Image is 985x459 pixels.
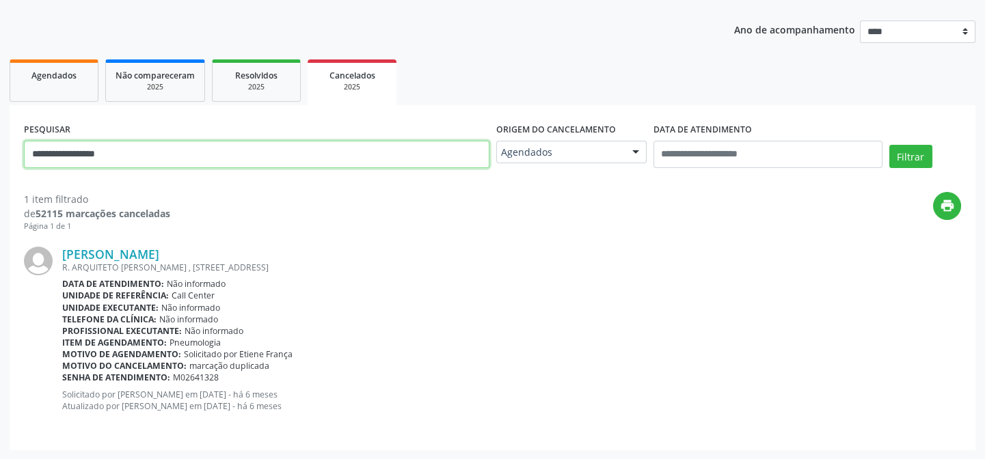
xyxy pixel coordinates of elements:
[184,348,293,360] span: Solicitado por Etiene França
[889,145,932,168] button: Filtrar
[653,120,752,141] label: DATA DE ATENDIMENTO
[235,70,278,81] span: Resolvidos
[173,372,219,383] span: M02641328
[501,145,619,159] span: Agendados
[116,70,195,81] span: Não compareceram
[940,198,955,213] i: print
[62,302,159,314] b: Unidade executante:
[317,82,387,92] div: 2025
[24,221,170,232] div: Página 1 de 1
[222,82,291,92] div: 2025
[24,120,70,141] label: PESQUISAR
[62,389,961,412] p: Solicitado por [PERSON_NAME] em [DATE] - há 6 meses Atualizado por [PERSON_NAME] em [DATE] - há 6...
[170,337,221,348] span: Pneumologia
[62,262,961,273] div: R. ARQUITETO [PERSON_NAME] , [STREET_ADDRESS]
[734,20,855,38] p: Ano de acompanhamento
[329,70,375,81] span: Cancelados
[24,247,53,275] img: img
[189,360,269,372] span: marcação duplicada
[62,290,169,301] b: Unidade de referência:
[24,206,170,221] div: de
[172,290,215,301] span: Call Center
[31,70,77,81] span: Agendados
[62,372,170,383] b: Senha de atendimento:
[62,337,167,348] b: Item de agendamento:
[62,348,181,360] b: Motivo de agendamento:
[933,192,961,220] button: print
[62,278,164,290] b: Data de atendimento:
[185,325,243,337] span: Não informado
[167,278,226,290] span: Não informado
[24,192,170,206] div: 1 item filtrado
[62,247,159,262] a: [PERSON_NAME]
[62,360,187,372] b: Motivo do cancelamento:
[36,207,170,220] strong: 52115 marcações canceladas
[161,302,220,314] span: Não informado
[159,314,218,325] span: Não informado
[62,314,157,325] b: Telefone da clínica:
[62,325,182,337] b: Profissional executante:
[116,82,195,92] div: 2025
[496,120,616,141] label: Origem do cancelamento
